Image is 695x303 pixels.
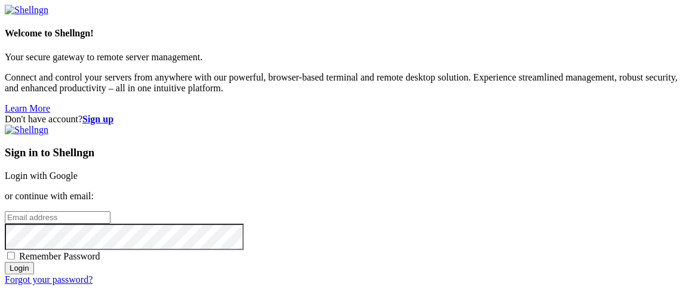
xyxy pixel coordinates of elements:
[5,52,690,63] p: Your secure gateway to remote server management.
[5,211,110,224] input: Email address
[5,125,48,135] img: Shellngn
[5,146,690,159] h3: Sign in to Shellngn
[5,5,48,16] img: Shellngn
[19,251,100,261] span: Remember Password
[5,72,690,94] p: Connect and control your servers from anywhere with our powerful, browser-based terminal and remo...
[7,252,15,259] input: Remember Password
[5,171,78,181] a: Login with Google
[5,274,93,285] a: Forgot your password?
[82,114,113,124] a: Sign up
[5,191,690,202] p: or continue with email:
[5,262,34,274] input: Login
[5,114,690,125] div: Don't have account?
[5,103,50,113] a: Learn More
[5,28,690,39] h4: Welcome to Shellngn!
